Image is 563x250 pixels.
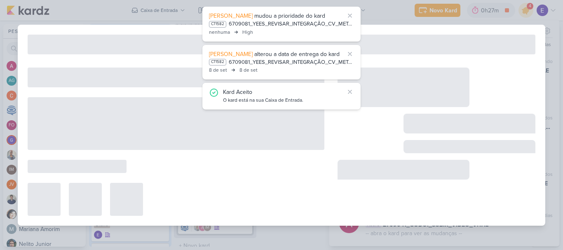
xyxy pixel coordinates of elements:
[223,88,344,96] div: Kard Aceito
[209,59,226,65] div: CT1582
[209,51,253,58] span: [PERSON_NAME]
[229,58,354,67] div: 6709081_YEES_REVISAR_INTEGRAÇÃO_CV_META_GOOGLE
[242,28,253,36] div: High
[209,12,253,19] span: [PERSON_NAME]
[209,21,226,28] div: CT1582
[229,20,354,28] div: 6709081_YEES_REVISAR_INTEGRAÇÃO_CV_META_GOOGLE
[254,51,340,58] span: alterou a data de entrega do kard
[223,96,344,105] div: O kard está na sua Caixa de Entrada.
[239,66,258,74] div: 8 de set
[209,66,227,74] div: 8 de set
[254,12,325,19] span: mudou a prioridade do kard
[209,28,230,36] div: nenhuma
